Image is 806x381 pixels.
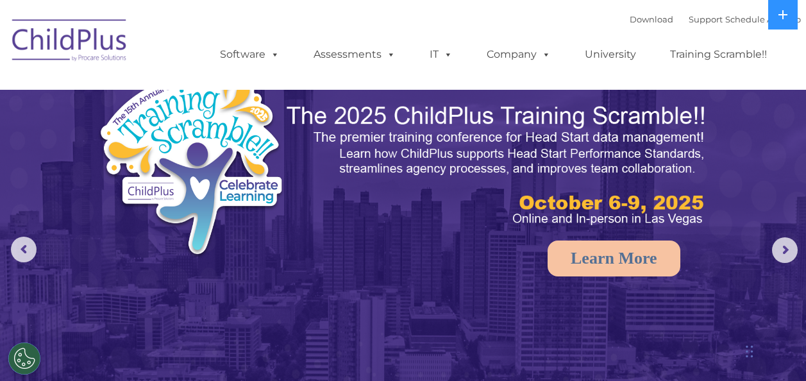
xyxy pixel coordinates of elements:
[8,343,40,375] button: Cookies Settings
[630,14,673,24] a: Download
[572,42,649,67] a: University
[630,14,801,24] font: |
[6,10,134,74] img: ChildPlus by Procare Solutions
[746,332,753,371] div: Drag
[178,137,233,147] span: Phone number
[548,241,680,276] a: Learn More
[178,85,217,94] span: Last name
[689,14,723,24] a: Support
[417,42,466,67] a: IT
[301,42,408,67] a: Assessments
[657,42,780,67] a: Training Scramble!!
[725,14,801,24] a: Schedule A Demo
[742,319,806,381] iframe: Chat Widget
[207,42,292,67] a: Software
[474,42,564,67] a: Company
